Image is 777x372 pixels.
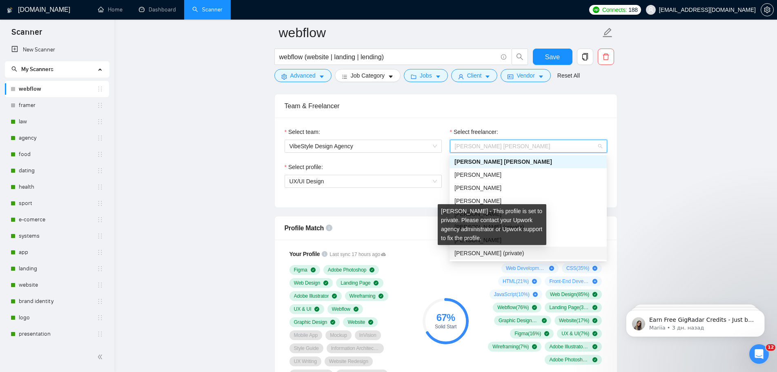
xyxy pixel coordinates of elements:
span: JavaScript ( 10 %) [494,291,530,298]
span: My Scanners [21,66,53,73]
span: Adobe Photoshop ( 6 %) [549,356,589,363]
span: holder [97,102,103,109]
li: webflow [5,81,109,97]
span: 12 [766,344,775,351]
span: holder [97,314,103,321]
span: bars [342,74,347,80]
span: Adobe Illustrator ( 6 %) [549,343,589,350]
a: New Scanner [11,42,102,58]
span: UX Writing [294,358,317,365]
a: dating [19,163,97,179]
span: info-circle [501,54,506,60]
span: holder [97,249,103,256]
div: 67 % [423,313,469,323]
button: setting [761,3,774,16]
input: Search Freelance Jobs... [279,52,497,62]
span: check-circle [314,307,319,312]
span: check-circle [592,331,597,336]
li: health [5,179,109,195]
span: caret-down [435,74,441,80]
span: check-circle [311,267,316,272]
button: settingAdvancedcaret-down [274,69,332,82]
li: systems [5,228,109,244]
span: user [648,7,654,13]
li: sport [5,195,109,212]
div: Dima говорит… [7,231,157,323]
span: holder [97,331,103,337]
a: food [19,146,97,163]
a: logo [19,310,97,326]
span: check-circle [532,305,537,310]
img: upwork-logo.png [593,7,599,13]
span: Graphic Design ( 26 %) [499,317,539,324]
span: caret-down [538,74,544,80]
span: Website ( 17 %) [559,317,589,324]
a: sport [19,195,97,212]
span: Vendor [517,71,534,80]
div: Вже почало працювати з 5 ранку до 13 не працювало. видно було бо не подавалося і в системі невірн... [36,62,150,94]
button: Средство выбора эмодзи [13,267,19,274]
span: plus-circle [549,266,554,271]
span: Graphic Design [294,319,327,325]
span: Advanced [290,71,316,80]
span: setting [281,74,287,80]
li: app [5,244,109,261]
span: holder [97,282,103,288]
button: idcardVendorcaret-down [501,69,550,82]
span: check-circle [368,320,373,325]
span: Scanner [5,26,49,43]
span: HTML ( 21 %) [503,278,529,285]
span: Adobe Illustrator [294,293,329,299]
div: Dima говорит… [7,124,157,220]
span: holder [97,200,103,207]
span: setting [761,7,773,13]
span: Front-End Development ( 10 %) [549,278,589,285]
span: Mobile App [294,332,318,339]
span: Select profile: [288,163,323,172]
div: дякую [131,105,150,113]
button: barsJob Categorycaret-down [335,69,401,82]
span: [PERSON_NAME] [PERSON_NAME] [454,158,552,165]
span: Adobe Photoshop [328,267,366,273]
span: Profile Match [285,225,324,232]
span: Website [347,319,365,325]
span: copy [577,53,593,60]
span: holder [97,216,103,223]
button: Главная [128,3,143,19]
li: presentation [5,326,109,342]
span: check-circle [378,294,383,298]
iframe: Intercom notifications сообщение [614,293,777,350]
span: Wireframing [350,293,376,299]
div: Доброго дня! Ми перевірили роботу системи та бачимо, що поки з відправками все добре, як і було з... [13,236,127,300]
span: check-circle [542,318,547,323]
span: caret-down [485,74,490,80]
div: Доброго дня!Ми перевірили роботу системи та бачимо, що поки з відправками все добре, як і було за... [7,231,134,305]
span: Job Category [351,71,385,80]
span: Save [545,52,560,62]
span: search [11,66,17,72]
span: Mockup [330,332,347,339]
iframe: Intercom live chat [749,344,769,364]
span: Figma ( 16 %) [514,330,541,337]
span: caret-down [388,74,394,80]
span: Figma [294,267,307,273]
span: holder [97,118,103,125]
span: idcard [508,74,513,80]
span: plus-circle [592,266,597,271]
a: brand identity [19,293,97,310]
span: check-circle [332,294,337,298]
span: [PERSON_NAME] [PERSON_NAME] [455,143,550,149]
span: plus-circle [592,279,597,284]
span: holder [97,86,103,92]
a: framer [19,97,97,114]
img: logo [7,4,13,17]
span: My Scanners [11,66,53,73]
span: Client [467,71,482,80]
span: edit [602,27,613,38]
span: [PERSON_NAME] (private) [454,250,524,256]
li: food [5,146,109,163]
span: Your Profile [289,251,320,257]
span: check-circle [592,292,597,297]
